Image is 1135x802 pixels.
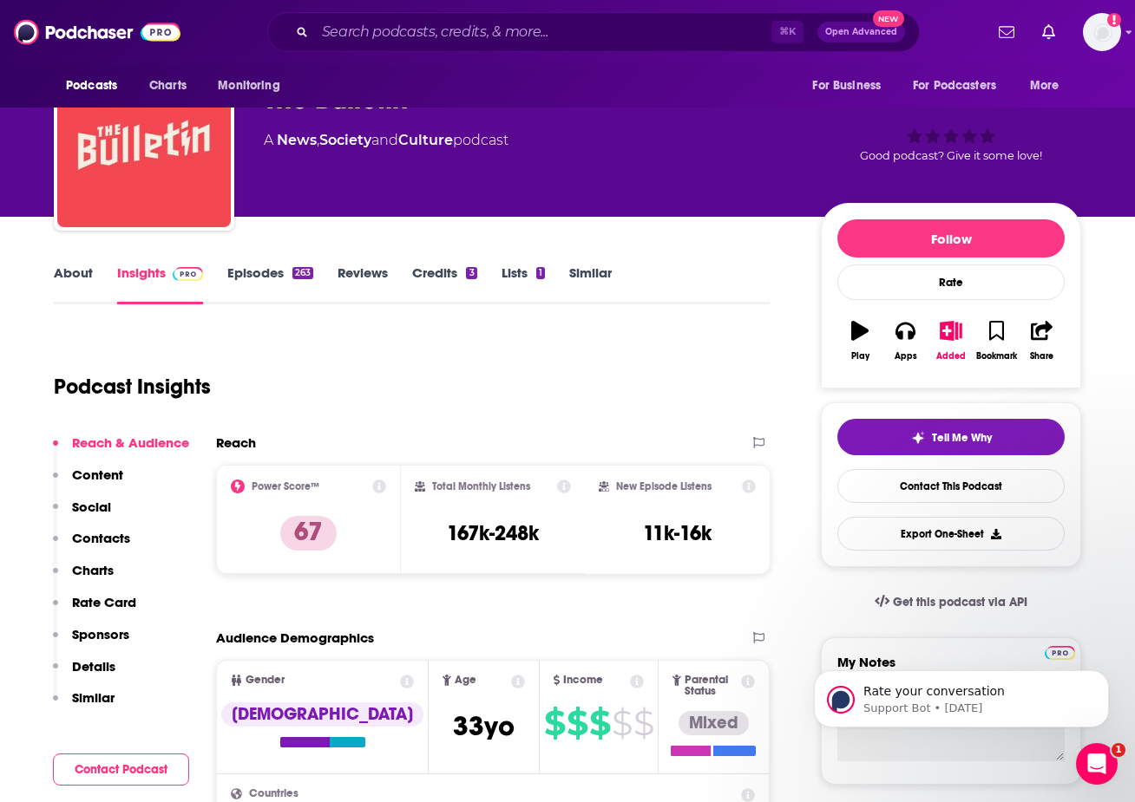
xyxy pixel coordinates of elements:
img: The Bulletin [57,54,231,227]
a: Show notifications dropdown [1035,17,1062,47]
span: More [1030,74,1060,98]
h1: Podcast Insights [54,374,211,400]
span: Open Advanced [825,28,897,36]
span: Good podcast? Give it some love! [860,149,1042,162]
div: Search podcasts, credits, & more... [267,12,920,52]
button: Sponsors [53,626,129,658]
h2: New Episode Listens [616,480,712,492]
div: Bookmark [976,351,1017,362]
p: Contacts [72,530,130,546]
a: Reviews [338,264,388,304]
iframe: Intercom notifications message [788,634,1135,755]
button: Contact Podcast [53,753,189,786]
a: Podchaser - Follow, Share and Rate Podcasts [14,16,180,49]
button: Show profile menu [1083,13,1121,51]
span: $ [544,709,565,737]
button: Content [53,466,123,499]
div: 67Good podcast? Give it some love! [821,66,1081,173]
button: Share [1020,310,1065,372]
span: For Podcasters [913,74,996,98]
h2: Total Monthly Listens [432,480,530,492]
span: Income [563,675,603,686]
a: Episodes263 [227,264,313,304]
span: Parental Status [685,675,738,697]
span: Podcasts [66,74,117,98]
p: Reach & Audience [72,434,189,451]
h2: Reach [216,434,256,451]
a: Get this podcast via API [861,581,1041,623]
span: Get this podcast via API [893,595,1027,610]
span: ⌘ K [771,21,804,43]
span: Charts [149,74,187,98]
div: [DEMOGRAPHIC_DATA] [221,702,423,727]
span: and [371,132,398,148]
button: Details [53,658,115,690]
span: 1 [1112,743,1125,757]
a: Credits3 [412,264,476,304]
div: Mixed [679,711,749,735]
span: 33 yo [453,709,515,743]
button: open menu [1018,69,1081,102]
button: open menu [800,69,902,102]
span: $ [567,709,587,737]
span: $ [612,709,632,737]
div: Apps [895,351,917,362]
span: Monitoring [218,74,279,98]
h2: Audience Demographics [216,629,374,646]
span: , [317,132,319,148]
a: Similar [569,264,612,304]
button: Contacts [53,530,130,562]
p: Charts [72,562,114,578]
button: open menu [54,69,140,102]
h2: Power Score™ [252,480,319,492]
button: Reach & Audience [53,434,189,466]
span: Logged in as shcarlos [1083,13,1121,51]
button: Social [53,499,111,531]
a: Show notifications dropdown [992,17,1021,47]
span: New [873,10,904,27]
a: News [277,132,317,148]
a: Society [319,132,371,148]
img: Podchaser Pro [173,267,203,281]
div: 3 [466,267,476,279]
span: $ [633,709,653,737]
p: Details [72,658,115,675]
button: Open AdvancedNew [817,22,905,42]
svg: Add a profile image [1107,13,1121,27]
span: Age [455,675,476,686]
div: Added [936,351,966,362]
button: Added [928,310,974,372]
p: Sponsors [72,626,129,642]
div: 263 [292,267,313,279]
div: Share [1030,351,1053,362]
div: A podcast [264,130,508,151]
h3: 11k-16k [643,520,712,546]
a: About [54,264,93,304]
iframe: Intercom live chat [1076,743,1118,785]
button: open menu [206,69,302,102]
button: Follow [837,219,1065,258]
button: Apps [882,310,928,372]
span: For Business [812,74,881,98]
button: Play [837,310,882,372]
span: Countries [249,788,299,799]
input: Search podcasts, credits, & more... [315,18,771,46]
a: InsightsPodchaser Pro [117,264,203,304]
div: 1 [536,267,545,279]
span: Gender [246,675,285,686]
h3: 167k-248k [447,520,539,546]
p: Content [72,466,123,483]
button: tell me why sparkleTell Me Why [837,419,1065,455]
span: $ [589,709,610,737]
button: Charts [53,562,114,594]
p: 67 [280,516,337,551]
button: Export One-Sheet [837,517,1065,551]
img: tell me why sparkle [911,431,925,445]
button: Rate Card [53,594,136,626]
img: User Profile [1083,13,1121,51]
